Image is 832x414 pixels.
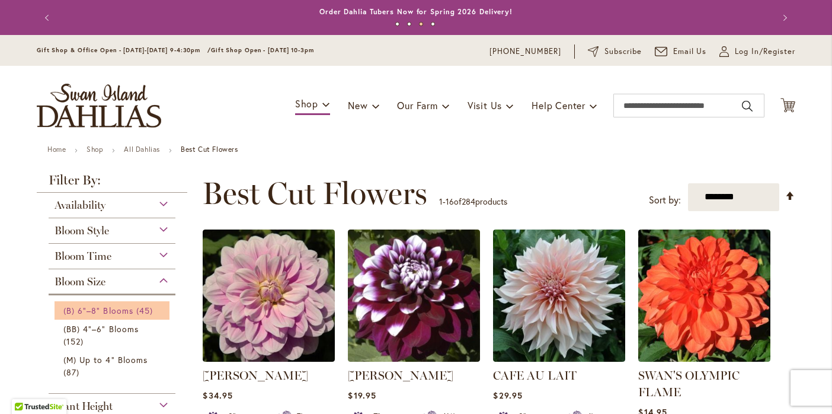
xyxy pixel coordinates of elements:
[124,145,160,154] a: All Dahlias
[604,46,642,58] span: Subscribe
[63,335,87,348] span: 152
[468,99,502,112] span: Visit Us
[37,46,211,54] span: Gift Shop & Office Open - [DATE]-[DATE] 9-4:30pm /
[638,353,770,364] a: Swan's Olympic Flame
[203,390,232,401] span: $34.95
[319,7,513,16] a: Order Dahlia Tubers Now for Spring 2026 Delivery!
[397,99,437,112] span: Our Farm
[638,368,740,399] a: SWAN'S OLYMPIC FLAME
[55,400,113,413] span: Plant Height
[295,97,318,110] span: Shop
[489,46,561,58] a: [PHONE_NUMBER]
[55,199,105,212] span: Availability
[493,230,625,362] img: Café Au Lait
[638,230,770,362] img: Swan's Olympic Flame
[63,304,164,317] a: (B) 6"–8" Blooms 45
[493,353,625,364] a: Café Au Lait
[202,176,427,211] span: Best Cut Flowers
[719,46,795,58] a: Log In/Register
[63,354,148,365] span: (M) Up to 4" Blooms
[55,275,105,288] span: Bloom Size
[395,22,399,26] button: 1 of 4
[37,6,60,30] button: Previous
[493,390,522,401] span: $29.95
[348,99,367,112] span: New
[55,224,109,237] span: Bloom Style
[735,46,795,58] span: Log In/Register
[9,372,42,405] iframe: Launch Accessibility Center
[419,22,423,26] button: 3 of 4
[63,323,164,348] a: (BB) 4"–6" Blooms 152
[348,368,453,383] a: [PERSON_NAME]
[203,368,308,383] a: [PERSON_NAME]
[63,305,133,316] span: (B) 6"–8" Blooms
[348,390,376,401] span: $19.95
[407,22,411,26] button: 2 of 4
[588,46,642,58] a: Subscribe
[772,6,795,30] button: Next
[87,145,103,154] a: Shop
[63,354,164,378] a: (M) Up to 4" Blooms 87
[37,84,161,128] a: store logo
[446,196,454,207] span: 16
[348,230,480,362] img: Ryan C
[439,192,507,211] p: - of products
[37,174,187,193] strong: Filter By:
[203,353,335,364] a: Randi Dawn
[63,366,82,378] span: 87
[136,304,156,317] span: 45
[63,323,139,335] span: (BB) 4"–6" Blooms
[203,230,335,362] img: Randi Dawn
[431,22,435,26] button: 4 of 4
[55,250,111,263] span: Bloom Time
[655,46,707,58] a: Email Us
[439,196,443,207] span: 1
[47,145,66,154] a: Home
[181,145,238,154] strong: Best Cut Flowers
[348,353,480,364] a: Ryan C
[532,99,585,112] span: Help Center
[673,46,707,58] span: Email Us
[649,189,681,211] label: Sort by:
[211,46,314,54] span: Gift Shop Open - [DATE] 10-3pm
[462,196,475,207] span: 284
[493,368,577,383] a: CAFE AU LAIT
